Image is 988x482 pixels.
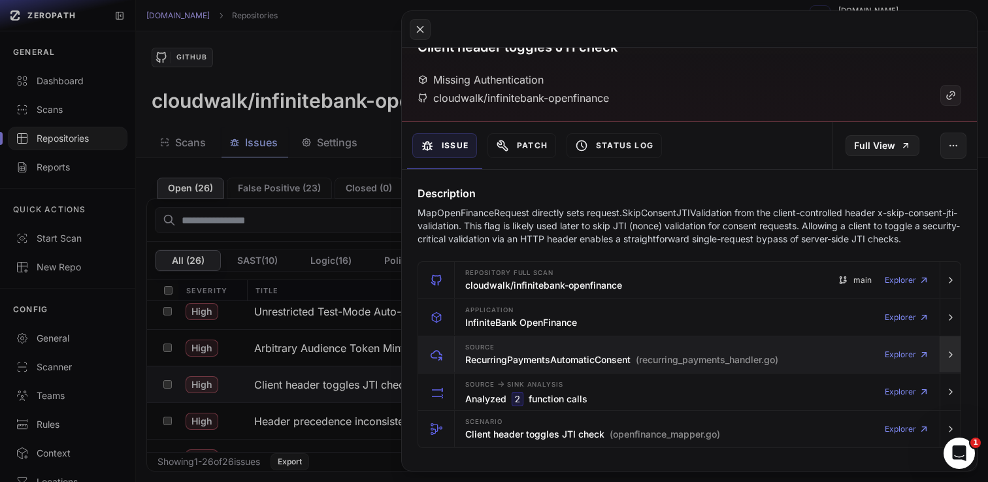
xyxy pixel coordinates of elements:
h3: InfiniteBank OpenFinance [465,316,577,329]
h3: Client header toggles JTI check [465,428,720,441]
iframe: Intercom live chat [944,438,975,469]
button: Source -> Sink Analysis Analyzed 2 function calls Explorer [418,374,961,410]
span: Source Sink Analysis [465,379,563,389]
h3: Analyzed function calls [465,392,587,406]
h3: RecurringPaymentsAutomaticConsent [465,353,778,366]
button: Application InfiniteBank OpenFinance Explorer [418,299,961,336]
a: Explorer [885,304,929,330]
span: Application [465,307,514,313]
a: Explorer [885,416,929,442]
button: Repository Full scan cloudwalk/infinitebank-openfinance main Explorer [418,262,961,298]
span: 1 [970,438,981,448]
span: Scenario [465,419,502,425]
a: Explorer [885,267,929,293]
a: Explorer [885,342,929,368]
h3: cloudwalk/infinitebank-openfinance [465,279,622,292]
span: main [853,275,872,285]
span: (openfinance_mapper.go) [610,428,720,441]
button: Source RecurringPaymentsAutomaticConsent (recurring_payments_handler.go) Explorer [418,336,961,373]
span: -> [497,379,504,389]
p: MapOpenFinanceRequest directly sets request.SkipConsentJTIValidation from the client-controlled h... [418,206,961,246]
span: (recurring_payments_handler.go) [636,353,778,366]
span: Repository Full scan [465,270,553,276]
button: Scenario Client header toggles JTI check (openfinance_mapper.go) Explorer [418,411,961,447]
code: 2 [512,392,523,406]
h4: Description [418,185,961,201]
span: Source [465,344,495,351]
a: Explorer [885,379,929,405]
